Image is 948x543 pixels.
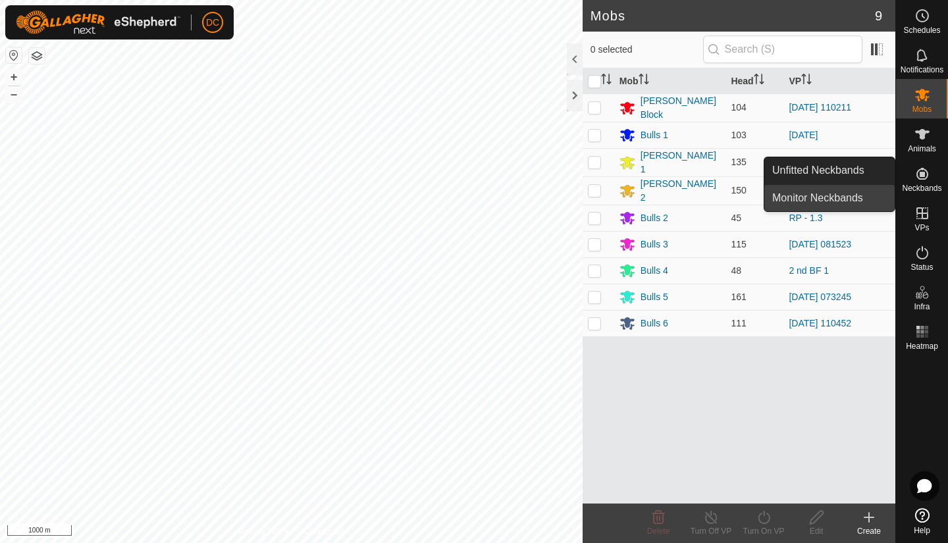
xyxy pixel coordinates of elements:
span: 161 [731,292,746,302]
div: Bulls 1 [641,128,668,142]
a: [DATE] 110452 [789,318,851,328]
div: Create [843,525,895,537]
span: Unfitted Neckbands [772,163,864,178]
span: DC [206,16,219,30]
span: Status [910,263,933,271]
a: [DATE] 081523 [789,239,851,249]
span: 104 [731,102,746,113]
a: Privacy Policy [239,526,288,538]
div: Turn On VP [737,525,790,537]
span: Mobs [912,105,932,113]
div: Bulls 6 [641,317,668,330]
a: Monitor Neckbands [764,185,895,211]
span: Notifications [901,66,943,74]
span: Schedules [903,26,940,34]
span: 0 selected [591,43,703,57]
span: 103 [731,130,746,140]
a: [DATE] 073245 [789,292,851,302]
th: Head [725,68,783,94]
span: 111 [731,318,746,328]
img: Gallagher Logo [16,11,180,34]
span: Animals [908,145,936,153]
button: – [6,86,22,102]
button: Reset Map [6,47,22,63]
a: [DATE] [789,130,818,140]
a: 2 nd BF 1 [789,265,829,276]
a: RP - 1.3 [789,213,822,223]
button: Map Layers [29,48,45,64]
div: Bulls 4 [641,264,668,278]
div: Bulls 3 [641,238,668,251]
a: Help [896,503,948,540]
span: Monitor Neckbands [772,190,863,206]
span: Help [914,527,930,534]
div: Turn Off VP [685,525,737,537]
div: [PERSON_NAME] Block [641,94,721,122]
span: 135 [731,157,746,167]
a: Unfitted Neckbands [764,157,895,184]
h2: Mobs [591,8,875,24]
p-sorticon: Activate to sort [801,76,812,86]
span: Infra [914,303,930,311]
div: Bulls 5 [641,290,668,304]
th: VP [783,68,895,94]
button: + [6,69,22,85]
span: 9 [875,6,882,26]
a: Contact Us [304,526,343,538]
span: VPs [914,224,929,232]
span: 48 [731,265,741,276]
p-sorticon: Activate to sort [754,76,764,86]
span: Heatmap [906,342,938,350]
span: 150 [731,185,746,195]
p-sorticon: Activate to sort [601,76,612,86]
span: Neckbands [902,184,941,192]
div: Edit [790,525,843,537]
span: 115 [731,239,746,249]
div: Bulls 2 [641,211,668,225]
input: Search (S) [703,36,862,63]
th: Mob [614,68,726,94]
div: [PERSON_NAME] 2 [641,177,721,205]
p-sorticon: Activate to sort [639,76,649,86]
div: [PERSON_NAME] 1 [641,149,721,176]
span: 45 [731,213,741,223]
span: Delete [647,527,670,536]
a: [DATE] 110211 [789,102,851,113]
